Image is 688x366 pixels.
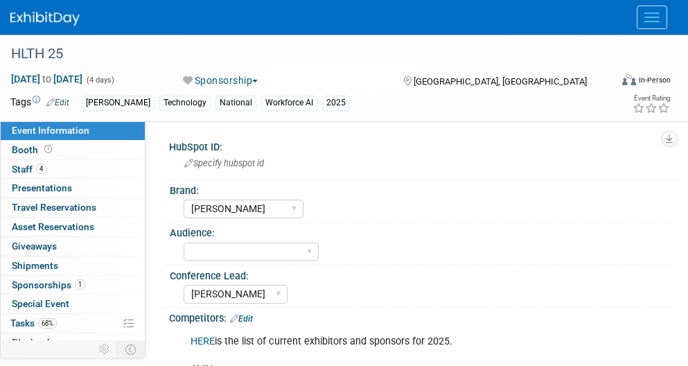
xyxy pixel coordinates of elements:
a: Event Information [1,121,145,140]
div: Workforce AI [261,96,317,110]
td: Toggle Event Tabs [117,340,145,358]
a: HERE [191,335,215,347]
div: Technology [159,96,211,110]
a: Asset Reservations [1,218,145,236]
div: Conference Lead: [170,265,671,283]
span: Special Event [12,298,69,309]
span: Sponsorships [12,279,85,290]
span: Booth [12,144,55,155]
span: Specify hubspot id [184,158,264,168]
div: [PERSON_NAME] [82,96,155,110]
a: Edit [230,314,253,324]
a: Giveaways [1,237,145,256]
div: Competitors: [169,308,678,326]
span: (4 days) [85,76,114,85]
span: 68% [38,318,57,329]
div: Event Format [570,72,671,93]
span: Presentations [12,182,72,193]
span: Asset Reservations [12,221,94,232]
a: Playbook [1,333,145,352]
span: Booth not reserved yet [42,144,55,155]
span: to [40,73,53,85]
a: Shipments [1,256,145,275]
a: Edit [46,98,69,107]
a: Staff4 [1,160,145,179]
span: Staff [12,164,46,175]
a: Travel Reservations [1,198,145,217]
td: Personalize Event Tab Strip [93,340,117,358]
a: Presentations [1,179,145,198]
span: Travel Reservations [12,202,96,213]
span: [GEOGRAPHIC_DATA], [GEOGRAPHIC_DATA] [414,76,587,87]
div: National [215,96,256,110]
span: Shipments [12,260,58,271]
span: 4 [36,164,46,174]
div: Audience: [170,223,671,240]
div: HubSpot ID: [169,137,678,154]
a: Tasks68% [1,314,145,333]
a: Booth [1,141,145,159]
div: HLTH 25 [6,42,604,67]
span: Event Information [12,125,89,136]
span: 1 [75,279,85,290]
a: Sponsorships1 [1,276,145,295]
a: Special Event [1,295,145,313]
span: Tasks [10,317,57,329]
div: 2025 [322,96,350,110]
div: In-Person [638,75,671,85]
span: [DATE] [DATE] [10,73,83,85]
div: Event Rating [633,95,670,102]
img: Format-Inperson.png [622,74,636,85]
button: Sponsorship [178,73,263,87]
span: Giveaways [12,241,57,252]
div: Brand: [170,180,671,198]
span: Playbook [12,337,52,348]
td: Tags [10,95,69,111]
button: Menu [637,6,667,29]
img: ExhibitDay [10,12,80,26]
